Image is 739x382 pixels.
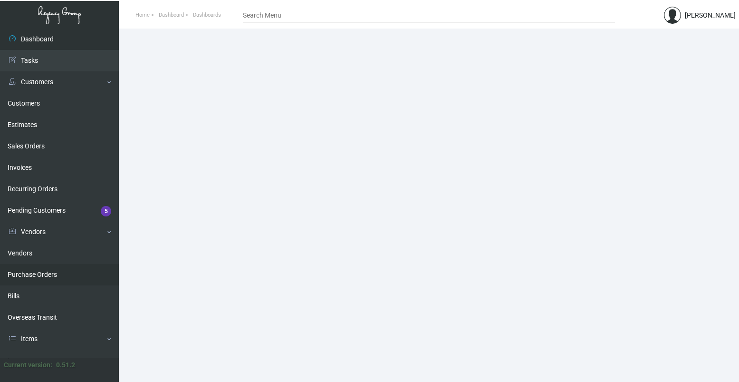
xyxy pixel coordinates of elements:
div: [PERSON_NAME] [685,10,736,20]
img: admin@bootstrapmaster.com [664,7,681,24]
div: Current version: [4,360,52,370]
span: Home [135,12,150,18]
span: Dashboards [193,12,221,18]
span: Dashboard [159,12,184,18]
div: 0.51.2 [56,360,75,370]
